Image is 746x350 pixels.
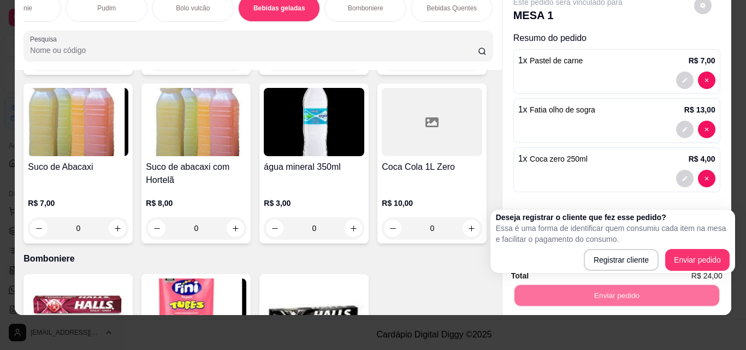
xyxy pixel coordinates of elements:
button: decrease-product-quantity [698,170,715,187]
button: decrease-product-quantity [676,170,694,187]
p: Resumo do pedido [513,32,720,45]
p: R$ 10,00 [382,198,482,209]
p: 1 x [518,54,583,67]
p: R$ 3,00 [264,198,364,209]
img: product-image [146,278,246,347]
p: MESA 1 [513,8,623,23]
img: product-image [264,278,364,347]
button: decrease-product-quantity [698,72,715,89]
p: R$ 7,00 [28,198,128,209]
p: Bomboniere [348,4,383,13]
h4: água mineral 350ml [264,161,364,174]
button: decrease-product-quantity [384,220,401,237]
button: increase-product-quantity [463,220,480,237]
img: product-image [28,88,128,156]
input: Pesquisa [30,45,478,56]
button: Enviar pedido [665,249,730,271]
button: decrease-product-quantity [148,220,165,237]
button: decrease-product-quantity [266,220,283,237]
span: Pastel de carne [530,56,583,65]
p: 1 x [518,103,595,116]
p: R$ 8,00 [146,198,246,209]
span: Fatia olho de sogra [530,105,595,114]
p: Bomboniere [23,252,493,265]
h4: Suco de abacaxi com Hortelã [146,161,246,187]
button: decrease-product-quantity [676,121,694,138]
p: Pudim [97,4,116,13]
button: increase-product-quantity [345,220,362,237]
strong: Total [511,271,529,280]
h4: Coca Cola 1L Zero [382,161,482,174]
button: increase-product-quantity [227,220,244,237]
button: decrease-product-quantity [676,72,694,89]
label: Pesquisa [30,34,61,44]
img: product-image [146,88,246,156]
button: decrease-product-quantity [30,220,48,237]
button: decrease-product-quantity [698,121,715,138]
span: Coca zero 250ml [530,155,588,163]
p: Essa é uma forma de identificar quem consumiu cada item na mesa e facilitar o pagamento do consumo. [496,223,730,245]
img: product-image [28,278,128,347]
p: Bolo vulcão [176,4,210,13]
p: 1 x [518,152,588,165]
img: product-image [264,88,364,156]
button: Enviar pedido [514,284,719,306]
p: R$ 4,00 [689,153,715,164]
button: increase-product-quantity [109,220,126,237]
p: Bebidas Quentes [427,4,477,13]
button: Registrar cliente [584,249,659,271]
p: R$ 7,00 [689,55,715,66]
p: R$ 13,00 [684,104,715,115]
p: Bebidas geladas [253,4,305,13]
span: R$ 24,00 [691,270,723,282]
h4: Suco de Abacaxi [28,161,128,174]
h2: Deseja registrar o cliente que fez esse pedido? [496,212,730,223]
